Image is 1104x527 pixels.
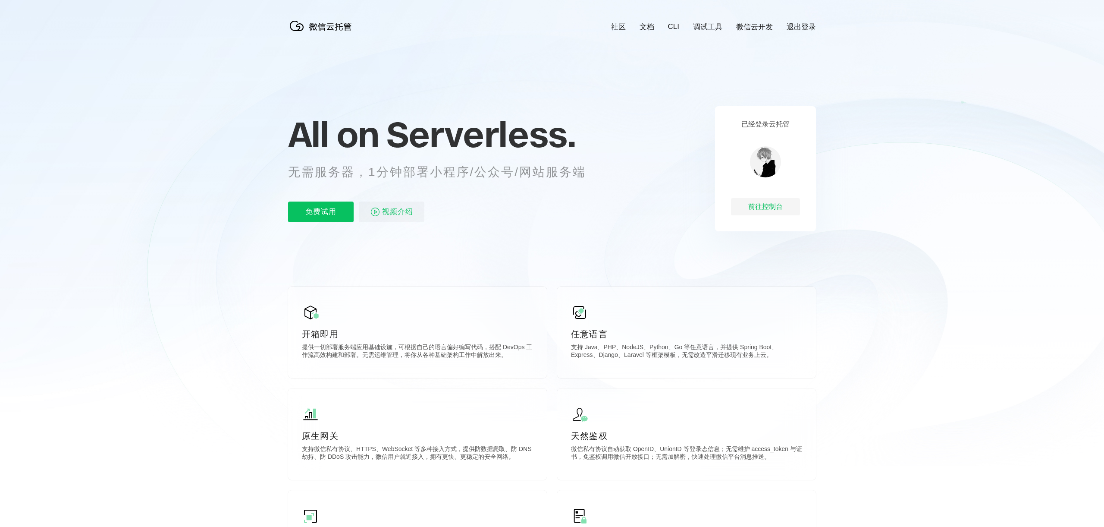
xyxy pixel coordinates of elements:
[611,22,626,32] a: 社区
[302,430,533,442] p: 原生网关
[731,198,800,215] div: 前往控制台
[741,120,790,129] p: 已经登录云托管
[386,113,576,156] span: Serverless.
[693,22,722,32] a: 调试工具
[571,344,802,361] p: 支持 Java、PHP、NodeJS、Python、Go 等任意语言，并提供 Spring Boot、Express、Django、Laravel 等框架模板，无需改造平滑迁移现有业务上云。
[382,202,413,222] span: 视频介绍
[302,328,533,340] p: 开箱即用
[288,28,357,36] a: 微信云托管
[736,22,773,32] a: 微信云开发
[571,445,802,463] p: 微信私有协议自动获取 OpenID、UnionID 等登录态信息；无需维护 access_token 与证书，免鉴权调用微信开放接口；无需加解密，快速处理微信平台消息推送。
[288,202,354,222] p: 免费试用
[370,207,380,217] img: video_play.svg
[288,164,602,181] p: 无需服务器，1分钟部署小程序/公众号/网站服务端
[787,22,816,32] a: 退出登录
[571,328,802,340] p: 任意语言
[288,17,357,35] img: 微信云托管
[288,113,378,156] span: All on
[302,445,533,463] p: 支持微信私有协议、HTTPS、WebSocket 等多种接入方式，提供防数据爬取、防 DNS 劫持、防 DDoS 攻击能力，微信用户就近接入，拥有更快、更稳定的安全网络。
[668,22,679,31] a: CLI
[302,344,533,361] p: 提供一切部署服务端应用基础设施，可根据自己的语言偏好编写代码，搭配 DevOps 工作流高效构建和部署。无需运维管理，将你从各种基础架构工作中解放出来。
[571,430,802,442] p: 天然鉴权
[640,22,654,32] a: 文档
